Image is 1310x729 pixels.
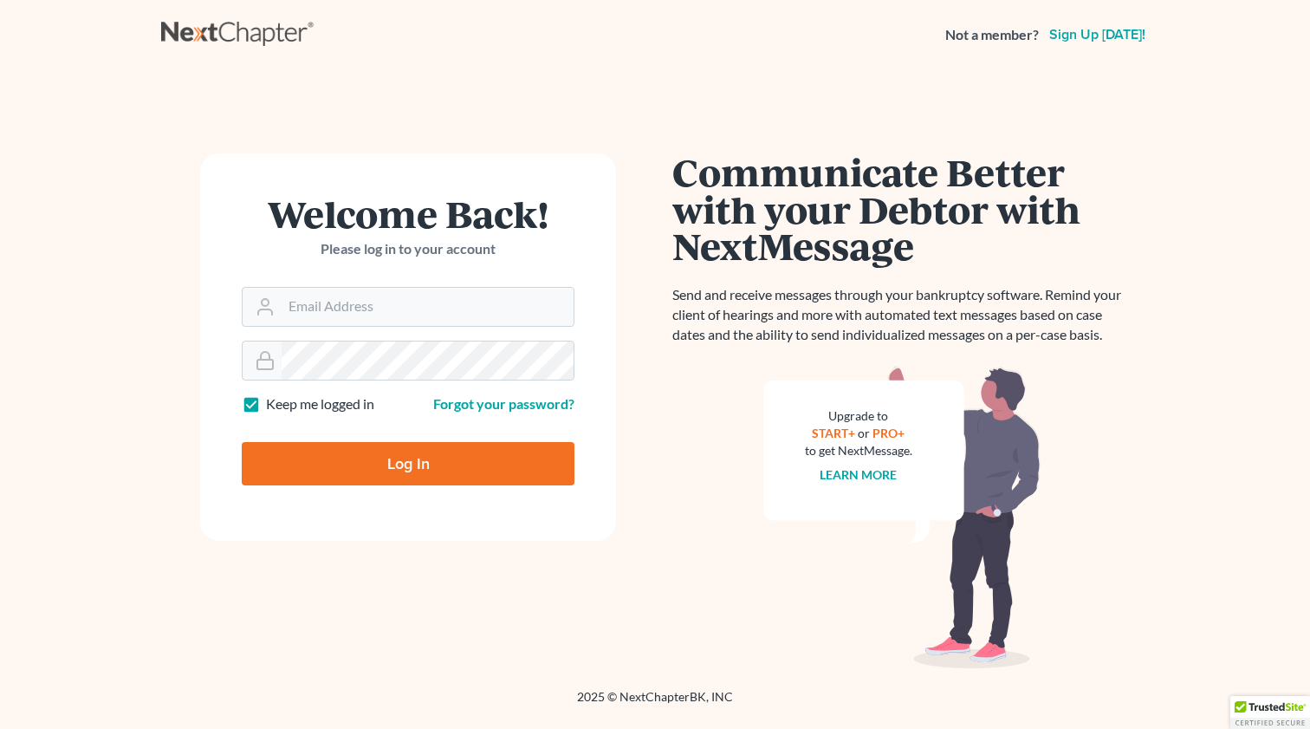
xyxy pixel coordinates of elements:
a: Sign up [DATE]! [1046,28,1149,42]
h1: Welcome Back! [242,195,574,232]
span: or [859,426,871,440]
div: to get NextMessage. [805,442,912,459]
strong: Not a member? [945,25,1039,45]
a: START+ [813,426,856,440]
div: Upgrade to [805,407,912,425]
a: PRO+ [873,426,905,440]
input: Email Address [282,288,574,326]
p: Send and receive messages through your bankruptcy software. Remind your client of hearings and mo... [672,285,1132,345]
a: Forgot your password? [433,395,574,412]
div: 2025 © NextChapterBK, INC [161,688,1149,719]
a: Learn more [820,467,898,482]
p: Please log in to your account [242,239,574,259]
label: Keep me logged in [266,394,374,414]
img: nextmessage_bg-59042aed3d76b12b5cd301f8e5b87938c9018125f34e5fa2b7a6b67550977c72.svg [763,366,1041,669]
input: Log In [242,442,574,485]
h1: Communicate Better with your Debtor with NextMessage [672,153,1132,264]
div: TrustedSite Certified [1230,696,1310,729]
